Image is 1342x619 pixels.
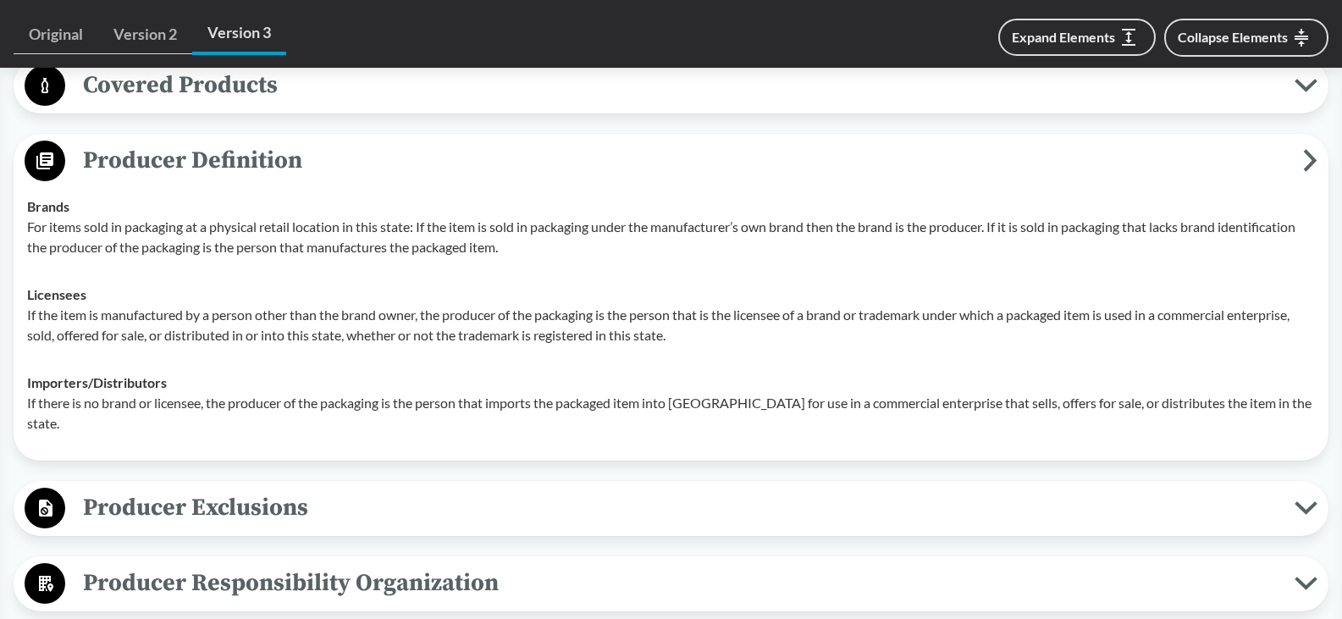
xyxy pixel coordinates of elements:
strong: Importers/​Distributors [27,374,167,390]
button: Covered Products [19,64,1323,108]
p: For items sold in packaging at a physical retail location in this state: If the item is sold in p... [27,217,1315,257]
button: Producer Responsibility Organization [19,562,1323,605]
a: Version 2 [98,15,192,54]
span: Covered Products [65,66,1295,104]
p: If the item is manufactured by a person other than the brand owner, the producer of the packaging... [27,305,1315,345]
a: Original [14,15,98,54]
p: If there is no brand or licensee, the producer of the packaging is the person that imports the pa... [27,393,1315,434]
button: Expand Elements [998,19,1156,56]
strong: Brands [27,198,69,214]
button: Collapse Elements [1164,19,1328,57]
button: Producer Definition [19,140,1323,183]
span: Producer Exclusions [65,489,1295,527]
span: Producer Definition [65,141,1303,180]
strong: Licensees [27,286,86,302]
button: Producer Exclusions [19,487,1323,530]
a: Version 3 [192,14,286,55]
span: Producer Responsibility Organization [65,564,1295,602]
